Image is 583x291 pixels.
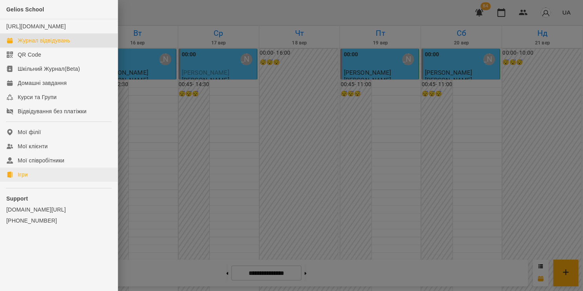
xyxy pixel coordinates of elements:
span: Gelios School [6,6,44,13]
div: Журнал відвідувань [18,37,70,44]
div: Мої клієнти [18,142,48,150]
div: QR Code [18,51,41,59]
div: Мої філії [18,128,41,136]
div: Шкільний Журнал(Beta) [18,65,80,73]
div: Домашні завдання [18,79,66,87]
div: Мої співробітники [18,157,65,164]
div: Ігри [18,171,28,179]
div: Відвідування без платіжки [18,107,87,115]
div: Курси та Групи [18,93,57,101]
p: Support [6,195,111,203]
a: [URL][DOMAIN_NAME] [6,23,66,29]
a: [DOMAIN_NAME][URL] [6,206,111,214]
a: [PHONE_NUMBER] [6,217,111,225]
